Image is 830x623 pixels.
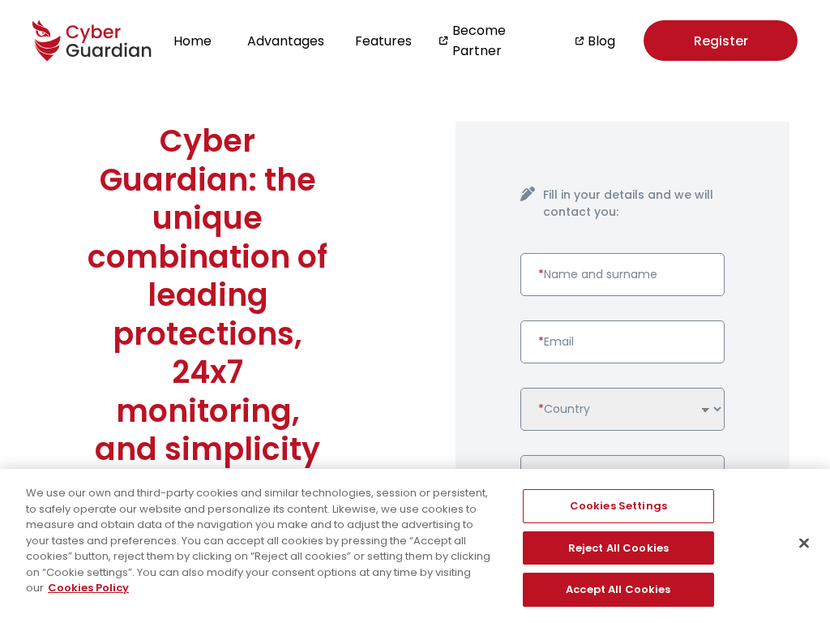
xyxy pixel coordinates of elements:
[350,30,417,52] button: Features
[523,489,714,523] button: Cookies Settings
[588,31,611,51] a: Blog
[169,30,216,52] button: Home
[452,20,543,61] a: Become Partner
[523,531,714,565] button: Reject All Cookies
[523,573,714,607] button: Accept All Cookies
[26,485,498,596] div: We use our own and third-party cookies and similar technologies, session or persistent, to safely...
[543,187,725,221] h4: Fill in your details and we will contact you:
[786,526,822,561] button: Close
[48,580,129,595] a: More information about your privacy, opens in a new tab
[242,30,329,52] button: Advantages
[81,122,334,469] h1: Cyber Guardian: the unique combination of leading protections, 24x7 monitoring, and simplicity
[644,20,798,61] a: Register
